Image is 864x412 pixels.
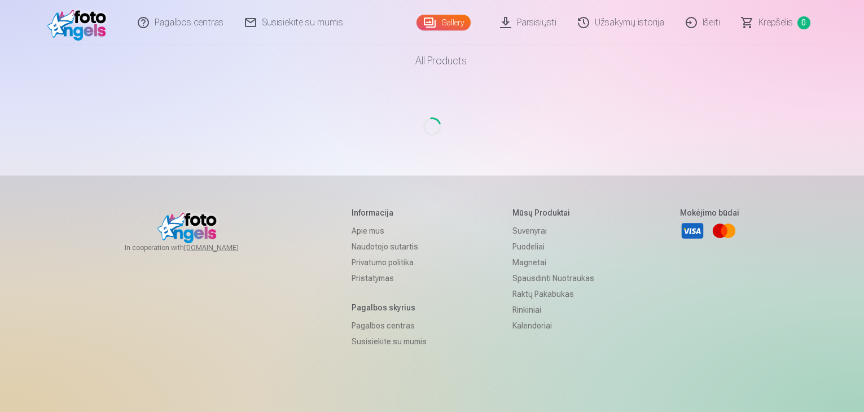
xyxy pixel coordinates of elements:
[512,207,594,218] h5: Mūsų produktai
[512,286,594,302] a: Raktų pakabukas
[352,302,427,313] h5: Pagalbos skyrius
[512,318,594,334] a: Kalendoriai
[352,239,427,255] a: Naudotojo sutartis
[184,243,266,252] a: [DOMAIN_NAME]
[416,15,471,30] a: Gallery
[680,207,739,218] h5: Mokėjimo būdai
[512,223,594,239] a: Suvenyrai
[512,255,594,270] a: Magnetai
[512,239,594,255] a: Puodeliai
[352,270,427,286] a: Pristatymas
[47,5,112,41] img: /fa2
[712,218,736,243] a: Mastercard
[352,334,427,349] a: Susisiekite su mumis
[512,302,594,318] a: Rinkiniai
[512,270,594,286] a: Spausdinti nuotraukas
[680,218,705,243] a: Visa
[352,223,427,239] a: Apie mus
[352,318,427,334] a: Pagalbos centras
[797,16,810,29] span: 0
[758,16,793,29] span: Krepšelis
[384,45,480,77] a: All products
[352,207,427,218] h5: Informacija
[352,255,427,270] a: Privatumo politika
[125,243,266,252] span: In cooperation with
